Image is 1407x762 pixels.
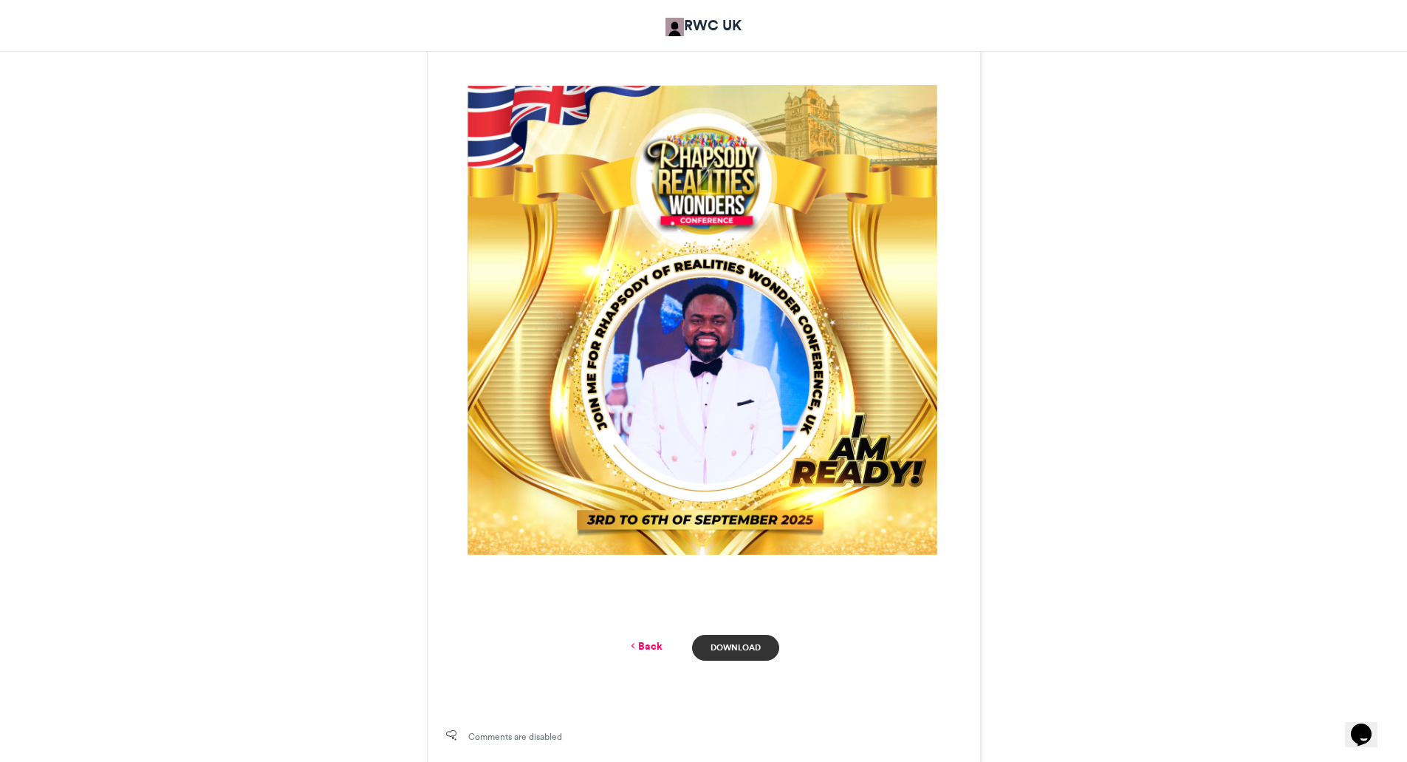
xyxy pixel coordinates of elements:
[692,635,778,661] a: Download
[665,18,684,36] img: RWC UK
[1345,703,1392,747] iframe: chat widget
[428,64,980,616] img: Entry download
[665,15,742,36] a: RWC UK
[628,639,663,654] a: Back
[468,730,562,744] span: Comments are disabled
